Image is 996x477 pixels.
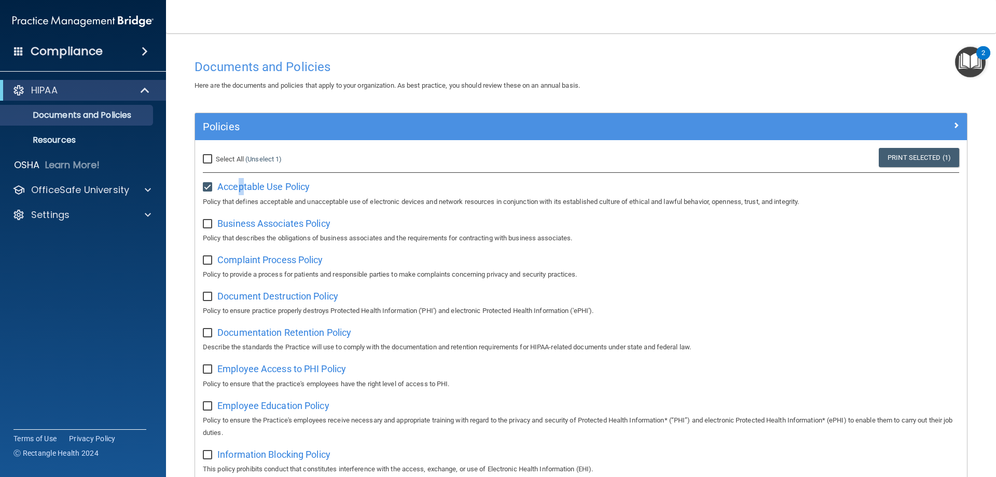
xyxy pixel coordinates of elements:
[7,135,148,145] p: Resources
[817,403,984,445] iframe: Drift Widget Chat Controller
[217,218,330,229] span: Business Associates Policy
[879,148,959,167] a: Print Selected (1)
[203,121,766,132] h5: Policies
[955,47,986,77] button: Open Resource Center, 2 new notifications
[12,84,150,97] a: HIPAA
[203,155,215,163] input: Select All (Unselect 1)
[203,463,959,475] p: This policy prohibits conduct that constitutes interference with the access, exchange, or use of ...
[203,232,959,244] p: Policy that describes the obligations of business associates and the requirements for contracting...
[13,433,57,444] a: Terms of Use
[203,414,959,439] p: Policy to ensure the Practice's employees receive necessary and appropriate training with regard ...
[14,159,40,171] p: OSHA
[203,305,959,317] p: Policy to ensure practice properly destroys Protected Health Information ('PHI') and electronic P...
[45,159,100,171] p: Learn More!
[217,400,329,411] span: Employee Education Policy
[217,327,351,338] span: Documentation Retention Policy
[203,196,959,208] p: Policy that defines acceptable and unacceptable use of electronic devices and network resources i...
[69,433,116,444] a: Privacy Policy
[12,184,151,196] a: OfficeSafe University
[31,84,58,97] p: HIPAA
[217,363,346,374] span: Employee Access to PHI Policy
[31,44,103,59] h4: Compliance
[217,254,323,265] span: Complaint Process Policy
[203,268,959,281] p: Policy to provide a process for patients and responsible parties to make complaints concerning pr...
[217,291,338,302] span: Document Destruction Policy
[217,449,330,460] span: Information Blocking Policy
[12,209,151,221] a: Settings
[981,53,985,66] div: 2
[245,155,282,163] a: (Unselect 1)
[195,60,967,74] h4: Documents and Policies
[195,81,580,89] span: Here are the documents and policies that apply to your organization. As best practice, you should...
[216,155,244,163] span: Select All
[203,378,959,390] p: Policy to ensure that the practice's employees have the right level of access to PHI.
[13,448,99,458] span: Ⓒ Rectangle Health 2024
[203,341,959,353] p: Describe the standards the Practice will use to comply with the documentation and retention requi...
[217,181,310,192] span: Acceptable Use Policy
[203,118,959,135] a: Policies
[31,184,129,196] p: OfficeSafe University
[12,11,154,32] img: PMB logo
[7,110,148,120] p: Documents and Policies
[31,209,70,221] p: Settings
